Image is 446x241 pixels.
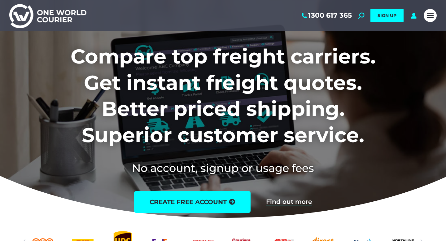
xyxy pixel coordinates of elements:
[370,9,404,22] a: SIGN UP
[9,3,86,28] img: One World Courier
[424,9,437,22] a: Mobile menu icon
[266,199,312,205] a: Find out more
[134,191,251,213] a: create free account
[30,43,417,148] h1: Compare top freight carriers. Get instant freight quotes. Better priced shipping. Superior custom...
[378,13,396,18] span: SIGN UP
[30,160,417,176] h2: No account, signup or usage fees
[300,11,352,20] a: 1300 617 365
